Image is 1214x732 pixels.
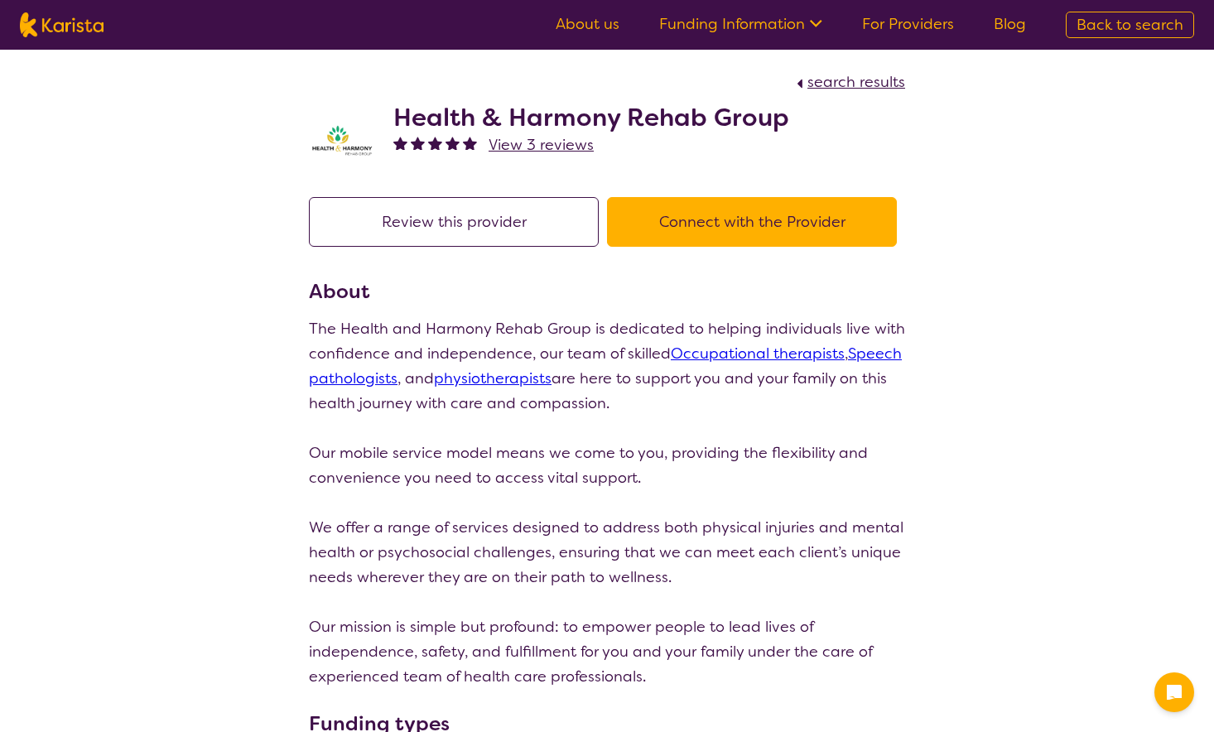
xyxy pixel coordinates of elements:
button: Review this provider [309,197,599,247]
span: search results [807,72,905,92]
img: Karista logo [20,12,104,37]
img: fullstar [446,136,460,150]
span: View 3 reviews [489,135,594,155]
a: View 3 reviews [489,132,594,157]
p: Our mission is simple but profound: to empower people to lead lives of independence, safety, and ... [309,614,905,689]
a: For Providers [862,14,954,34]
p: We offer a range of services designed to address both physical injuries and mental health or psyc... [309,515,905,590]
a: Back to search [1066,12,1194,38]
img: fullstar [463,136,477,150]
p: Our mobile service model means we come to you, providing the flexibility and convenience you need... [309,441,905,490]
a: About us [556,14,619,34]
a: Occupational therapists [671,344,845,364]
h3: About [309,277,905,306]
p: The Health and Harmony Rehab Group is dedicated to helping individuals live with confidence and i... [309,316,905,416]
a: Blog [994,14,1026,34]
a: physiotherapists [434,368,552,388]
a: Review this provider [309,212,607,232]
img: ztak9tblhgtrn1fit8ap.png [309,123,375,157]
h2: Health & Harmony Rehab Group [393,103,789,132]
img: fullstar [411,136,425,150]
span: Back to search [1077,15,1183,35]
img: fullstar [393,136,407,150]
img: fullstar [428,136,442,150]
a: search results [792,72,905,92]
button: Connect with the Provider [607,197,897,247]
a: Funding Information [659,14,822,34]
a: Connect with the Provider [607,212,905,232]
